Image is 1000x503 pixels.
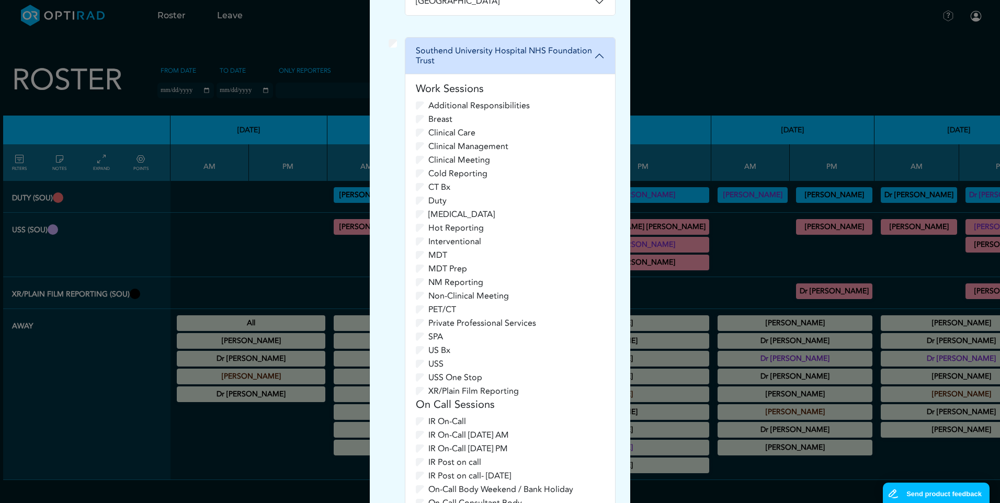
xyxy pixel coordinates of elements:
label: Interventional [428,235,481,248]
label: CT Bx [428,181,450,193]
label: Hot Reporting [428,222,484,234]
label: On-Call Body Weekend / Bank Holiday [428,483,573,496]
label: Breast [428,113,452,125]
h5: Work Sessions [416,83,605,95]
label: Clinical Meeting [428,154,490,166]
label: IR Post on call [428,456,481,468]
label: XR/Plain Film Reporting [428,385,519,397]
label: MDT Prep [428,262,467,275]
label: Duty [428,195,447,207]
label: Non-Clinical Meeting [428,290,509,302]
label: SPA [428,330,443,343]
label: IR On-Call [428,415,466,428]
h5: On Call Sessions [416,398,605,411]
label: Additional Responsibilities [428,99,530,112]
label: PET/CT [428,303,456,316]
label: Clinical Care [428,127,475,139]
label: [MEDICAL_DATA] [428,208,495,221]
label: USS One Stop [428,371,482,384]
label: MDT [428,249,447,261]
label: IR On-Call [DATE] AM [428,429,509,441]
label: IR Post on call- [DATE] [428,470,511,482]
label: IR On-Call [DATE] PM [428,442,508,455]
label: Private Professional Services [428,317,536,329]
label: Cold Reporting [428,167,487,180]
label: NM Reporting [428,276,483,289]
button: Southend University Hospital NHS Foundation Trust [405,38,615,74]
label: USS [428,358,444,370]
label: Clinical Management [428,140,508,153]
label: US Bx [428,344,450,357]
